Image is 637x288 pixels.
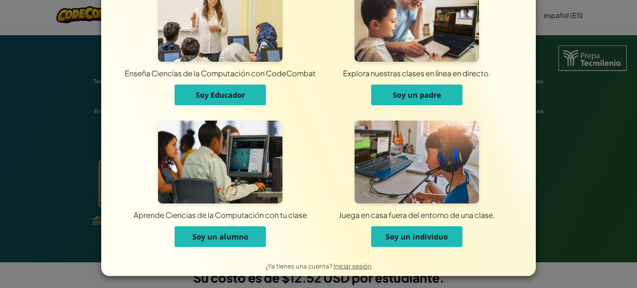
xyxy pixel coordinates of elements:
[371,226,462,247] button: Soy un individuo
[175,226,266,247] button: Soy un alumno
[196,90,245,100] font: Soy Educador
[192,232,248,242] font: Soy un alumno
[339,210,495,220] font: Juega en casa fuera del entorno de una clase.
[125,68,316,78] font: Enseña Ciencias de la Computación con CodeCombat
[371,85,462,105] button: Soy un padre
[134,210,307,220] font: Aprende Ciencias de la Computación con tu clase
[355,121,479,203] img: Para individuos
[386,232,448,242] font: Soy un individuo
[343,68,491,78] font: Explora nuestras clases en línea en directo.
[265,262,332,270] font: ¿Ya tienes una cuenta?
[393,90,441,100] font: Soy un padre
[175,85,266,105] button: Soy Educador
[333,262,372,270] a: Iniciar sesión
[158,121,282,203] img: Para Estudiantes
